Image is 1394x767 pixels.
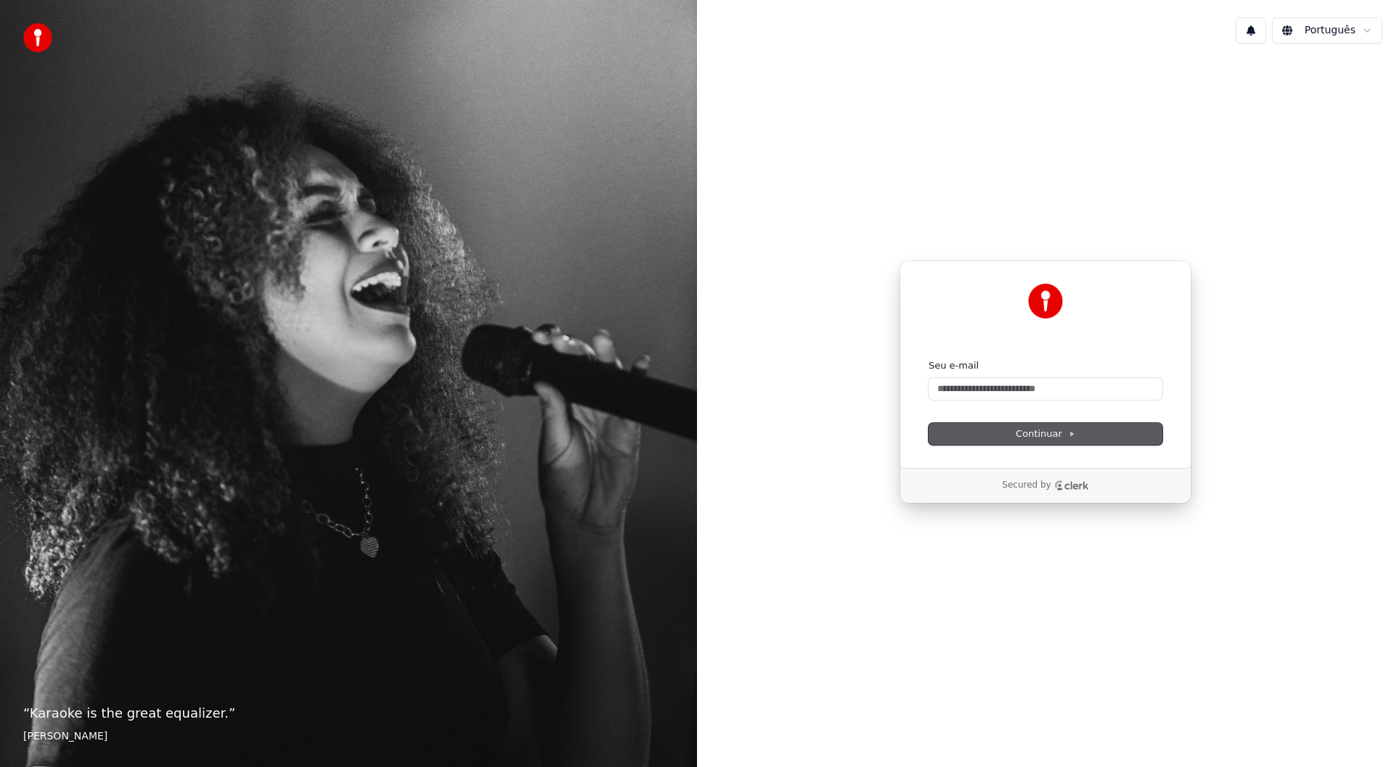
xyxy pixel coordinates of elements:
img: youka [23,23,52,52]
button: Continuar [929,423,1162,445]
span: Continuar [1016,427,1075,440]
label: Seu e-mail [929,359,979,372]
footer: [PERSON_NAME] [23,729,674,744]
p: Secured by [1002,480,1051,491]
a: Clerk logo [1054,480,1089,491]
img: Youka [1028,284,1063,319]
p: “ Karaoke is the great equalizer. ” [23,703,674,723]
